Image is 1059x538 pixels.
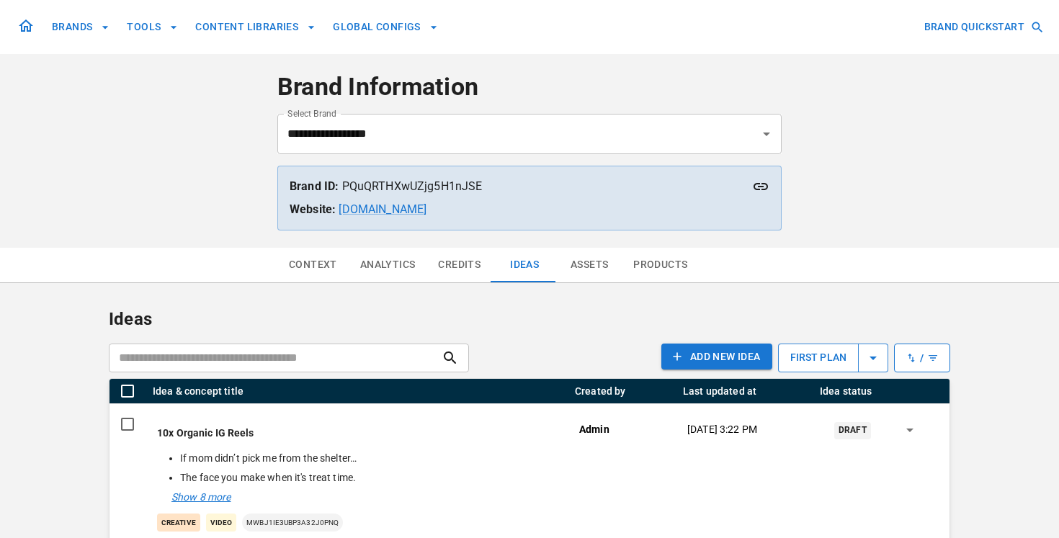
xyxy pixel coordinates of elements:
div: Idea & concept title [153,385,243,397]
div: Last updated at [683,385,756,397]
p: first plan [779,341,858,374]
li: The face you make when it's treat time. [180,470,550,485]
a: [DOMAIN_NAME] [339,202,426,216]
button: TOOLS [121,14,184,40]
div: Draft [834,422,871,439]
p: creative [157,514,200,532]
button: Context [277,248,349,282]
button: CONTENT LIBRARIES [189,14,321,40]
button: Analytics [349,248,427,282]
p: Ideas [109,306,950,332]
strong: Website: [290,202,336,216]
p: Admin [579,422,609,437]
div: Created by [575,385,626,397]
button: BRAND QUICKSTART [919,14,1047,40]
button: Assets [557,248,622,282]
div: Idea status [820,385,872,397]
p: [DATE] 3:22 PM [687,422,757,437]
p: 10x Organic IG Reels [157,426,556,441]
a: Add NEW IDEA [661,344,772,372]
button: Credits [426,248,492,282]
p: Show 8 more [171,490,231,505]
button: BRANDS [46,14,115,40]
strong: Brand ID: [290,179,339,193]
p: Video [206,514,236,532]
button: Open [756,124,777,144]
label: Select Brand [287,107,336,120]
p: MwBJ1Ie3uBP3A32j0PnQ [242,514,343,532]
button: Ideas [492,248,557,282]
li: If mom didn’t pick me from the shelter… [180,451,550,466]
button: GLOBAL CONFIGS [327,14,444,40]
button: Products [622,248,699,282]
p: PQuQRTHXwUZjg5H1nJSE [290,178,769,195]
button: Add NEW IDEA [661,344,772,370]
h4: Brand Information [277,72,782,102]
button: first plan [778,344,888,372]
